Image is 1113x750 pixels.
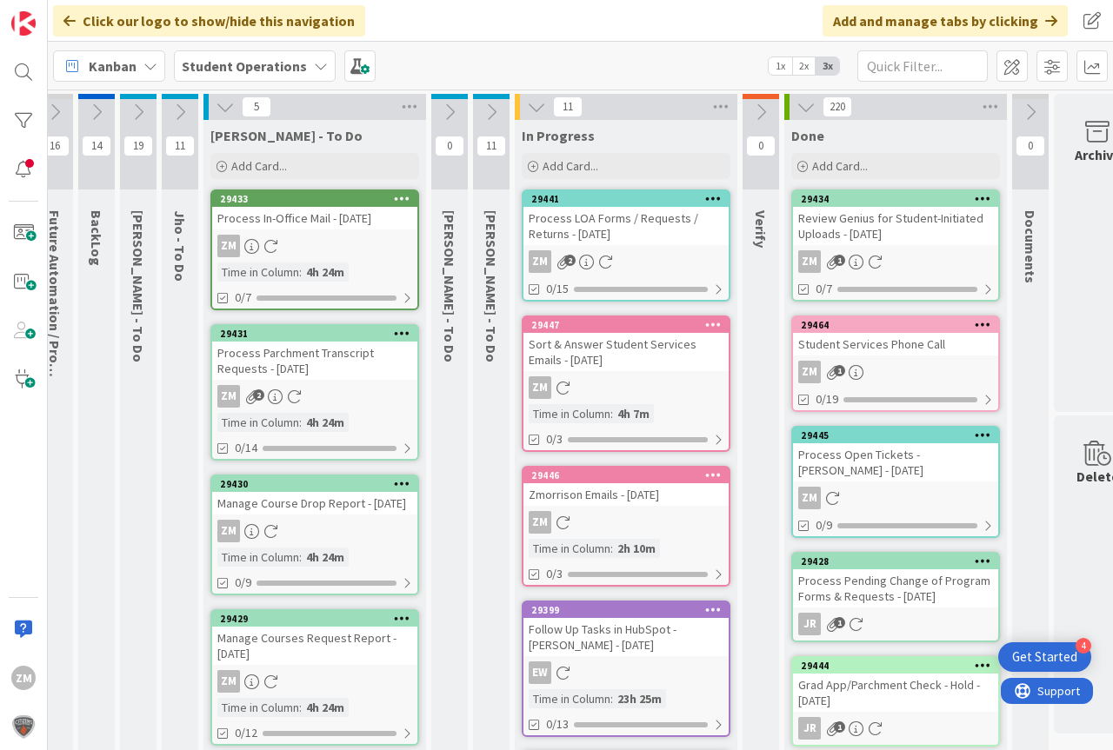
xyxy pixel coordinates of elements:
div: Add and manage tabs by clicking [823,5,1068,37]
span: Zaida - To Do [210,127,363,144]
div: ZM [11,666,36,690]
span: Amanda - To Do [483,210,500,362]
div: 29444 [801,660,998,672]
div: ZM [529,250,551,273]
span: Emilie - To Do [130,210,147,362]
div: Process Open Tickets - [PERSON_NAME] - [DATE] [793,443,998,481]
div: Manage Course Drop Report - [DATE] [212,492,417,514]
div: Process Parchment Transcript Requests - [DATE] [212,342,417,380]
span: 0/3 [546,565,563,583]
div: 2h 10m [613,539,660,558]
span: : [610,689,613,708]
div: Grad App/Parchment Check - Hold - [DATE] [793,674,998,712]
div: 29434 [801,193,998,205]
span: 11 [477,136,506,156]
div: ZM [523,511,729,534]
div: ZM [793,361,998,383]
div: Time in Column [217,413,299,432]
div: Time in Column [529,539,610,558]
div: JR [798,717,821,740]
div: ZM [523,250,729,273]
div: JR [793,717,998,740]
div: 29431Process Parchment Transcript Requests - [DATE] [212,326,417,380]
span: 5 [242,96,271,117]
div: Click our logo to show/hide this navigation [53,5,365,37]
div: Time in Column [217,698,299,717]
div: 29441 [523,191,729,207]
div: 29428 [801,555,998,567]
span: 0/7 [235,289,251,307]
span: 11 [165,136,195,156]
div: 29434 [793,191,998,207]
div: 29399 [523,602,729,618]
div: Process Pending Change of Program Forms & Requests - [DATE] [793,569,998,607]
div: 29428Process Pending Change of Program Forms & Requests - [DATE] [793,554,998,607]
div: ZM [529,376,551,399]
span: Add Card... [812,158,868,174]
span: : [299,698,302,717]
div: ZM [217,385,240,408]
div: ZM [212,670,417,693]
span: BackLog [88,210,105,266]
div: ZM [217,520,240,542]
div: EW [523,661,729,684]
div: 4h 24m [302,413,349,432]
span: Eric - To Do [441,210,458,362]
span: 0/19 [816,390,838,408]
span: 14 [82,136,111,156]
div: Manage Courses Request Report - [DATE] [212,627,417,665]
span: 3x [816,57,839,75]
div: EW [529,661,551,684]
div: 29445 [801,429,998,441]
span: 0 [746,136,776,156]
span: 0 [435,136,464,156]
div: 29430Manage Course Drop Report - [DATE] [212,476,417,514]
div: Zmorrison Emails - [DATE] [523,483,729,506]
span: 0/9 [235,574,251,592]
span: 2 [253,389,264,401]
div: Student Services Phone Call [793,333,998,355]
div: 29464 [793,317,998,333]
div: ZM [212,520,417,542]
span: 1 [834,255,845,266]
div: 29441Process LOA Forms / Requests / Returns - [DATE] [523,191,729,245]
img: avatar [11,714,36,739]
div: JR [798,613,821,635]
div: 29430 [220,478,417,490]
span: In Progress [522,127,595,144]
div: 29429Manage Courses Request Report - [DATE] [212,611,417,665]
div: 29433 [220,193,417,205]
b: Student Operations [182,57,307,75]
div: ZM [798,487,821,509]
div: 29433Process In-Office Mail - [DATE] [212,191,417,229]
div: 29399Follow Up Tasks in HubSpot - [PERSON_NAME] - [DATE] [523,602,729,656]
div: ZM [798,250,821,273]
span: 0/12 [235,724,257,742]
span: 1 [834,365,845,376]
div: ZM [212,385,417,408]
div: ZM [523,376,729,399]
span: 11 [553,96,583,117]
div: Get Started [1012,648,1077,666]
div: Time in Column [529,404,610,423]
span: 19 [123,136,153,156]
div: Sort & Answer Student Services Emails - [DATE] [523,333,729,371]
div: 29428 [793,554,998,569]
span: : [299,413,302,432]
div: 29447Sort & Answer Student Services Emails - [DATE] [523,317,729,371]
span: : [299,262,302,282]
span: : [610,404,613,423]
span: Verify [752,210,770,248]
div: 29431 [212,326,417,342]
div: 29431 [220,328,417,340]
span: 0/14 [235,439,257,457]
div: 29429 [220,613,417,625]
span: Done [791,127,824,144]
div: 4 [1076,638,1091,654]
div: Time in Column [217,548,299,567]
span: 1 [834,721,845,733]
div: ZM [798,361,821,383]
div: 29464Student Services Phone Call [793,317,998,355]
span: Jho - To Do [171,210,189,282]
div: 29441 [531,193,729,205]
